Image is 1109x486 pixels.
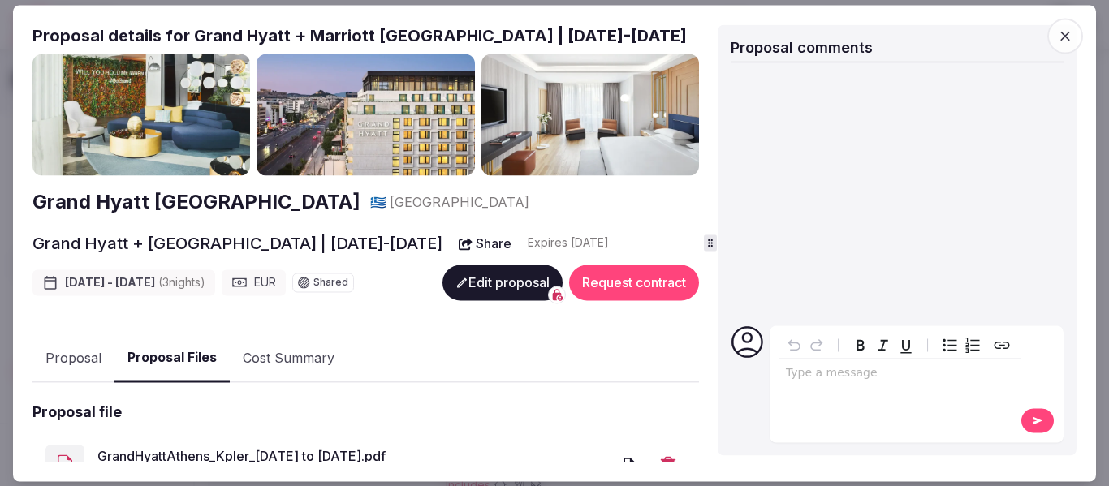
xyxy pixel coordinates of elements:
[370,195,386,211] span: 🇬🇷
[370,194,386,212] button: 🇬🇷
[390,194,529,212] span: [GEOGRAPHIC_DATA]
[97,447,611,467] a: GrandHyattAthens_Kpler_[DATE] to [DATE].pdf
[895,333,917,356] button: Underline
[158,276,205,290] span: ( 3 night s )
[32,233,442,256] h2: Grand Hyatt + [GEOGRAPHIC_DATA] | [DATE]-[DATE]
[114,335,230,383] button: Proposal Files
[313,278,348,288] span: Shared
[939,333,961,356] button: Bulleted list
[849,333,872,356] button: Bold
[961,333,984,356] button: Numbered list
[481,54,699,176] img: Gallery photo 3
[779,359,1021,391] div: editable markdown
[65,275,205,291] span: [DATE] - [DATE]
[32,54,250,176] img: Gallery photo 1
[528,235,609,252] div: Expire s [DATE]
[872,333,895,356] button: Italic
[449,230,521,259] button: Share
[32,24,699,47] h2: Proposal details for Grand Hyatt + Marriott [GEOGRAPHIC_DATA] | [DATE]-[DATE]
[32,335,114,382] button: Proposal
[990,333,1013,356] button: Create link
[32,189,360,217] a: Grand Hyatt [GEOGRAPHIC_DATA]
[442,265,563,301] button: Edit proposal
[939,333,984,356] div: toggle group
[222,270,286,296] div: EUR
[731,39,873,56] span: Proposal comments
[230,335,347,382] button: Cost Summary
[257,54,474,176] img: Gallery photo 2
[569,265,699,301] button: Request contract
[32,402,122,423] h2: Proposal file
